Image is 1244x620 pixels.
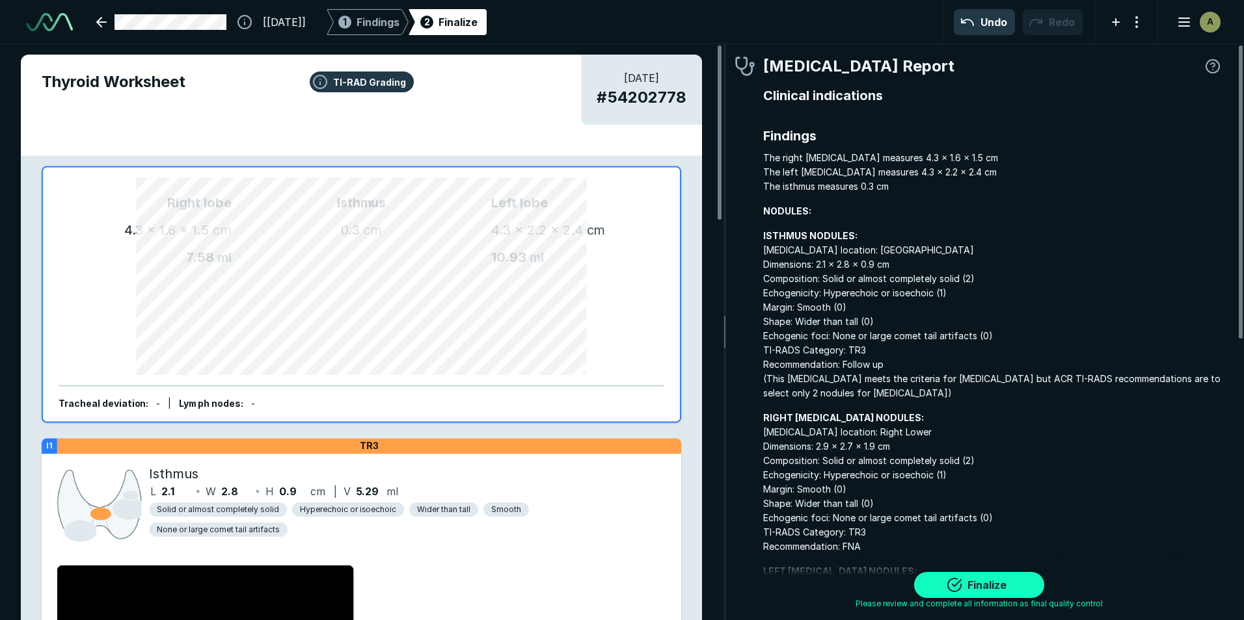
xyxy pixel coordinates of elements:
span: # 54202778 [597,86,686,109]
span: 2.8 [221,484,238,499]
div: Finalize [439,14,478,30]
span: 0.9 [279,484,297,499]
span: TR3 [360,440,379,452]
span: Isthmus [149,464,198,484]
div: 1Findings [327,9,409,35]
span: H [265,484,274,499]
div: 2Finalize [409,9,487,35]
span: cm [587,222,606,238]
span: L [150,484,156,499]
span: Left lobe [491,193,649,213]
span: 0.3 [341,222,360,238]
span: ml [530,250,544,265]
span: cm [310,484,325,499]
span: Findings [763,126,1223,146]
span: A [1207,15,1213,29]
span: Thyroid Worksheet [42,70,681,94]
span: Wider than tall [417,504,470,515]
span: | [334,485,337,498]
span: [DATE] [597,70,686,86]
span: ml [217,250,232,265]
span: 1 [343,15,347,29]
span: 2 [424,15,430,29]
div: avatar-name [1200,12,1221,32]
span: Tracheal deviation : [59,398,149,409]
span: Findings [357,14,399,30]
strong: ISTHMUS NODULES: [763,230,858,241]
span: W [206,484,216,499]
strong: I1 [46,441,53,450]
span: 2.1 [161,484,174,499]
span: Clinical indications [763,86,1223,105]
span: 4.3 x 2.2 x 2.4 [491,222,583,238]
span: - [251,398,255,409]
span: Right lobe [74,193,232,213]
span: Lymph nodes : [179,398,243,409]
a: See-Mode Logo [21,8,78,36]
img: See-Mode Logo [26,13,73,31]
span: Please review and complete all information as final quality control [856,598,1103,610]
span: Smooth [491,504,521,515]
button: avatar-name [1169,9,1223,35]
span: Solid or almost completely solid [157,504,278,515]
span: [MEDICAL_DATA] location: Right Lower Dimensions: 2.9 x 2.7 x 1.9 cm Composition: Solid or almost ... [763,411,1223,554]
div: - [156,396,160,411]
img: DXrwFwAAAAZJREFUAwDcheE2tcHjEAAAAABJRU5ErkJggg== [57,467,142,542]
span: V [344,484,351,499]
strong: RIGHT [MEDICAL_DATA] NODULES: [763,412,924,423]
strong: NODULES: [763,205,811,216]
span: 10.93 [491,250,526,265]
span: [[DATE]] [263,14,306,30]
button: Redo [1023,9,1083,35]
span: cm [363,222,382,238]
span: ml [386,484,398,499]
span: The right [MEDICAL_DATA] measures 4.3 x 1.6 x 1.5 cm The left [MEDICAL_DATA] measures 4.3 x 2.2 x... [763,151,1223,194]
div: | [168,396,171,411]
button: Undo [954,9,1015,35]
span: Hyperechoic or isoechoic [300,504,397,515]
span: Isthmus [232,193,491,213]
button: TI-RAD Grading [310,71,414,92]
span: [MEDICAL_DATA] location: [GEOGRAPHIC_DATA] Dimensions: 2.1 x 2.8 x 0.9 cm Composition: Solid or a... [763,229,1223,400]
span: cm [213,222,232,238]
button: Finalize [914,572,1044,598]
span: 4.3 x 1.6 x 1.5 [124,222,210,238]
span: [MEDICAL_DATA] Report [763,55,954,78]
span: None or large comet tail artifacts [157,524,279,536]
span: 7.58 [186,250,214,265]
span: 5.29 [356,484,379,499]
